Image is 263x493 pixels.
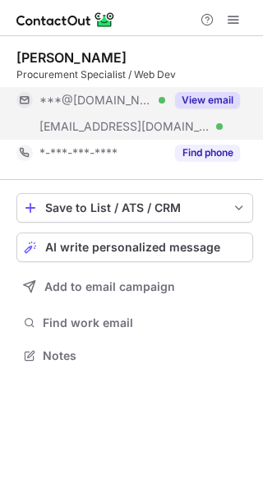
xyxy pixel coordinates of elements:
[16,272,253,302] button: Add to email campaign
[45,241,220,254] span: AI write personalized message
[16,67,253,82] div: Procurement Specialist / Web Dev
[39,119,210,134] span: [EMAIL_ADDRESS][DOMAIN_NAME]
[39,93,153,108] span: ***@[DOMAIN_NAME]
[16,10,115,30] img: ContactOut v5.3.10
[16,233,253,262] button: AI write personalized message
[16,311,253,334] button: Find work email
[16,49,127,66] div: [PERSON_NAME]
[175,92,240,108] button: Reveal Button
[43,316,247,330] span: Find work email
[45,201,224,214] div: Save to List / ATS / CRM
[175,145,240,161] button: Reveal Button
[16,344,253,367] button: Notes
[44,280,175,293] span: Add to email campaign
[16,193,253,223] button: save-profile-one-click
[43,348,247,363] span: Notes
